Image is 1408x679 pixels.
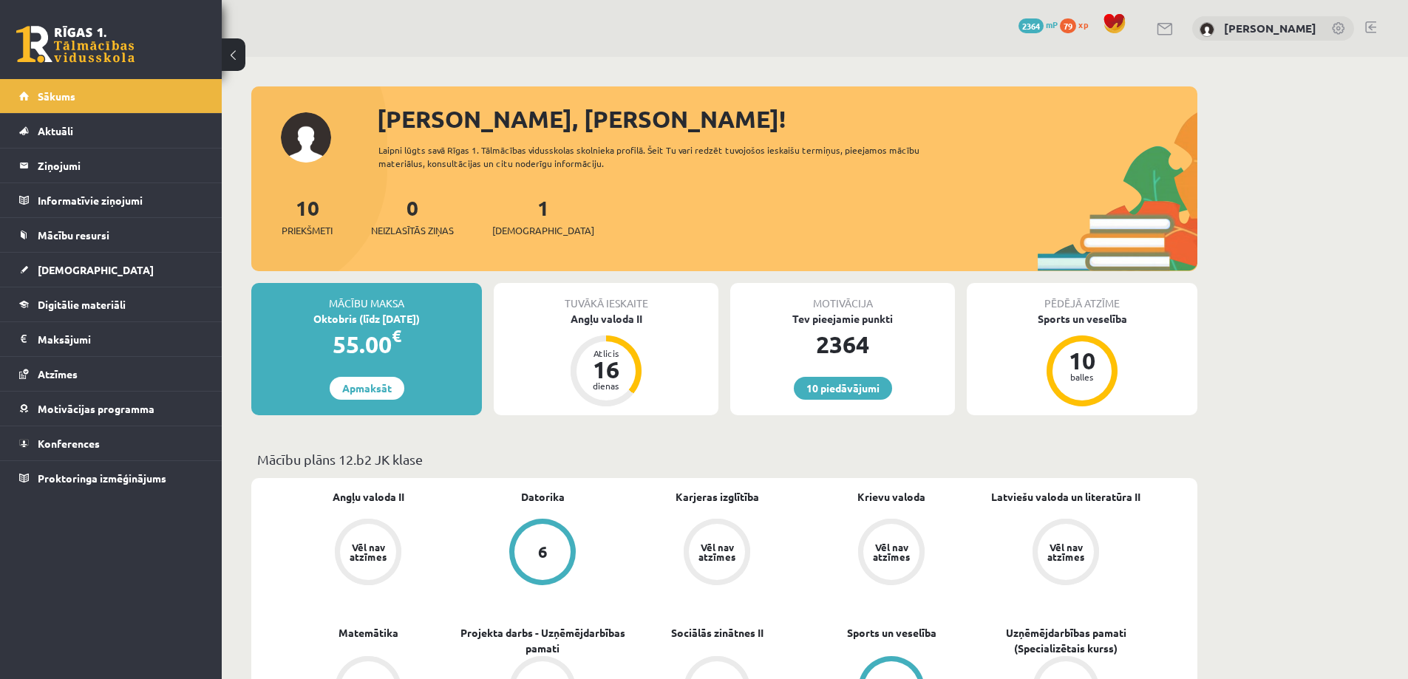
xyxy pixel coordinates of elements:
[38,298,126,311] span: Digitālie materiāli
[979,625,1153,656] a: Uzņēmējdarbības pamati (Specializētais kurss)
[1018,18,1044,33] span: 2364
[392,325,401,347] span: €
[730,327,955,362] div: 2364
[38,263,154,276] span: [DEMOGRAPHIC_DATA]
[371,194,454,238] a: 0Neizlasītās ziņas
[1060,372,1104,381] div: balles
[282,194,333,238] a: 10Priekšmeti
[339,625,398,641] a: Matemātika
[1060,18,1076,33] span: 79
[371,223,454,238] span: Neizlasītās ziņas
[1018,18,1058,30] a: 2364 mP
[630,519,804,588] a: Vēl nav atzīmes
[979,519,1153,588] a: Vēl nav atzīmes
[584,358,628,381] div: 16
[19,426,203,460] a: Konferences
[19,322,203,356] a: Maksājumi
[19,461,203,495] a: Proktoringa izmēģinājums
[251,311,482,327] div: Oktobris (līdz [DATE])
[967,311,1197,409] a: Sports un veselība 10 balles
[38,149,203,182] legend: Ziņojumi
[330,377,404,400] a: Apmaksāt
[38,437,100,450] span: Konferences
[19,183,203,217] a: Informatīvie ziņojumi
[38,228,109,242] span: Mācību resursi
[251,283,482,311] div: Mācību maksa
[455,519,630,588] a: 6
[492,223,594,238] span: [DEMOGRAPHIC_DATA]
[967,311,1197,327] div: Sports un veselība
[494,311,718,327] div: Angļu valoda II
[19,253,203,287] a: [DEMOGRAPHIC_DATA]
[1060,18,1095,30] a: 79 xp
[1224,21,1316,35] a: [PERSON_NAME]
[521,489,565,505] a: Datorika
[19,218,203,252] a: Mācību resursi
[857,489,925,505] a: Krievu valoda
[676,489,759,505] a: Karjeras izglītība
[282,223,333,238] span: Priekšmeti
[730,283,955,311] div: Motivācija
[492,194,594,238] a: 1[DEMOGRAPHIC_DATA]
[38,322,203,356] legend: Maksājumi
[804,519,979,588] a: Vēl nav atzīmes
[19,114,203,148] a: Aktuāli
[38,89,75,103] span: Sākums
[19,79,203,113] a: Sākums
[696,542,738,562] div: Vēl nav atzīmes
[584,349,628,358] div: Atlicis
[281,519,455,588] a: Vēl nav atzīmes
[794,377,892,400] a: 10 piedāvājumi
[19,287,203,321] a: Digitālie materiāli
[16,26,135,63] a: Rīgas 1. Tālmācības vidusskola
[38,367,78,381] span: Atzīmes
[847,625,936,641] a: Sports un veselība
[333,489,404,505] a: Angļu valoda II
[991,489,1140,505] a: Latviešu valoda un literatūra II
[19,149,203,182] a: Ziņojumi
[378,143,946,170] div: Laipni lūgts savā Rīgas 1. Tālmācības vidusskolas skolnieka profilā. Šeit Tu vari redzēt tuvojošo...
[38,124,73,137] span: Aktuāli
[377,101,1197,137] div: [PERSON_NAME], [PERSON_NAME]!
[1046,18,1058,30] span: mP
[1200,22,1214,37] img: Emīls Linde
[455,625,630,656] a: Projekta darbs - Uzņēmējdarbības pamati
[19,392,203,426] a: Motivācijas programma
[257,449,1191,469] p: Mācību plāns 12.b2 JK klase
[347,542,389,562] div: Vēl nav atzīmes
[967,283,1197,311] div: Pēdējā atzīme
[671,625,763,641] a: Sociālās zinātnes II
[251,327,482,362] div: 55.00
[38,183,203,217] legend: Informatīvie ziņojumi
[494,311,718,409] a: Angļu valoda II Atlicis 16 dienas
[584,381,628,390] div: dienas
[1078,18,1088,30] span: xp
[38,471,166,485] span: Proktoringa izmēģinājums
[1045,542,1086,562] div: Vēl nav atzīmes
[38,402,154,415] span: Motivācijas programma
[19,357,203,391] a: Atzīmes
[1060,349,1104,372] div: 10
[871,542,912,562] div: Vēl nav atzīmes
[730,311,955,327] div: Tev pieejamie punkti
[538,544,548,560] div: 6
[494,283,718,311] div: Tuvākā ieskaite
